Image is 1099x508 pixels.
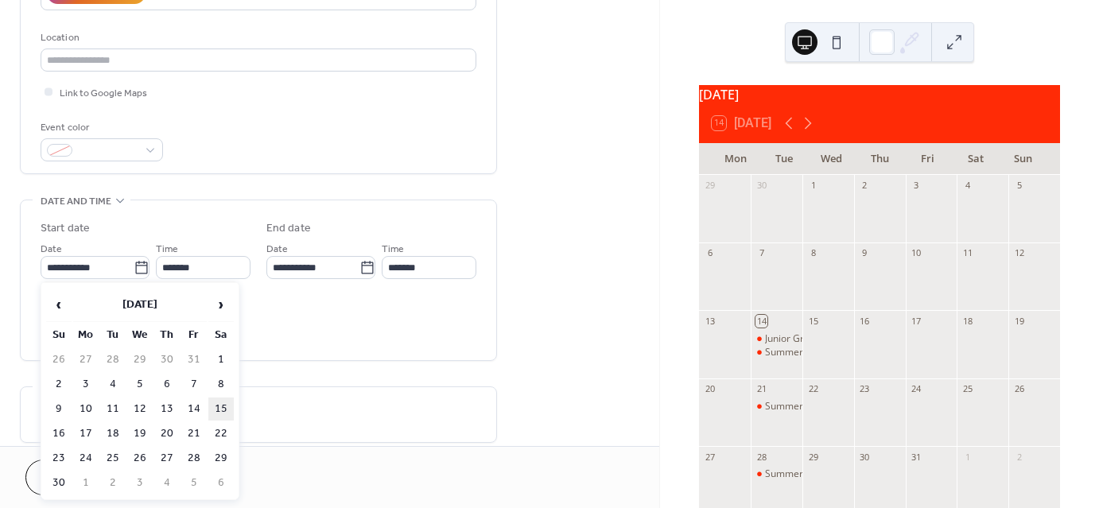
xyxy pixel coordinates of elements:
[46,447,72,470] td: 23
[856,143,903,175] div: Thu
[73,348,99,371] td: 27
[73,422,99,445] td: 17
[73,397,99,421] td: 10
[807,247,819,259] div: 8
[704,180,716,192] div: 29
[208,324,234,347] th: Sa
[47,289,71,320] span: ‹
[859,315,871,327] div: 16
[699,85,1060,104] div: [DATE]
[209,289,233,320] span: ›
[208,471,234,494] td: 6
[181,422,207,445] td: 21
[100,471,126,494] td: 2
[859,383,871,395] div: 23
[154,471,180,494] td: 4
[765,332,856,346] div: Junior Grading 10-13
[751,332,802,346] div: Junior Grading 10-13
[73,447,99,470] td: 24
[46,422,72,445] td: 16
[755,383,767,395] div: 21
[751,400,802,413] div: Summer Sixes
[127,348,153,371] td: 29
[41,220,90,237] div: Start date
[903,143,951,175] div: Fri
[46,373,72,396] td: 2
[911,451,922,463] div: 31
[266,220,311,237] div: End date
[704,247,716,259] div: 6
[712,143,759,175] div: Mon
[73,288,207,322] th: [DATE]
[911,180,922,192] div: 3
[127,471,153,494] td: 3
[765,400,829,413] div: Summer Sixes
[25,460,123,495] button: Cancel
[100,447,126,470] td: 25
[154,324,180,347] th: Th
[154,447,180,470] td: 27
[859,451,871,463] div: 30
[755,247,767,259] div: 7
[807,180,819,192] div: 1
[60,85,147,102] span: Link to Google Maps
[1013,451,1025,463] div: 2
[751,346,802,359] div: Summer Sixes
[859,180,871,192] div: 2
[208,373,234,396] td: 8
[100,373,126,396] td: 4
[208,447,234,470] td: 29
[961,315,973,327] div: 18
[46,471,72,494] td: 30
[41,241,62,258] span: Date
[751,467,802,481] div: Summer Sixes
[961,180,973,192] div: 4
[181,348,207,371] td: 31
[765,346,829,359] div: Summer Sixes
[154,422,180,445] td: 20
[1013,383,1025,395] div: 26
[73,471,99,494] td: 1
[911,247,922,259] div: 10
[755,315,767,327] div: 14
[41,119,160,136] div: Event color
[808,143,856,175] div: Wed
[1000,143,1047,175] div: Sun
[859,247,871,259] div: 9
[911,315,922,327] div: 17
[156,241,178,258] span: Time
[73,373,99,396] td: 3
[704,383,716,395] div: 20
[755,180,767,192] div: 30
[181,397,207,421] td: 14
[100,348,126,371] td: 28
[154,397,180,421] td: 13
[266,241,288,258] span: Date
[911,383,922,395] div: 24
[41,29,473,46] div: Location
[807,315,819,327] div: 15
[100,422,126,445] td: 18
[154,348,180,371] td: 30
[46,348,72,371] td: 26
[951,143,999,175] div: Sat
[181,471,207,494] td: 5
[961,247,973,259] div: 11
[41,193,111,210] span: Date and time
[181,447,207,470] td: 28
[208,348,234,371] td: 1
[1013,180,1025,192] div: 5
[382,241,404,258] span: Time
[127,324,153,347] th: We
[961,451,973,463] div: 1
[755,451,767,463] div: 28
[807,383,819,395] div: 22
[208,422,234,445] td: 22
[46,397,72,421] td: 9
[1013,247,1025,259] div: 12
[704,451,716,463] div: 27
[961,383,973,395] div: 25
[73,324,99,347] th: Mo
[127,447,153,470] td: 26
